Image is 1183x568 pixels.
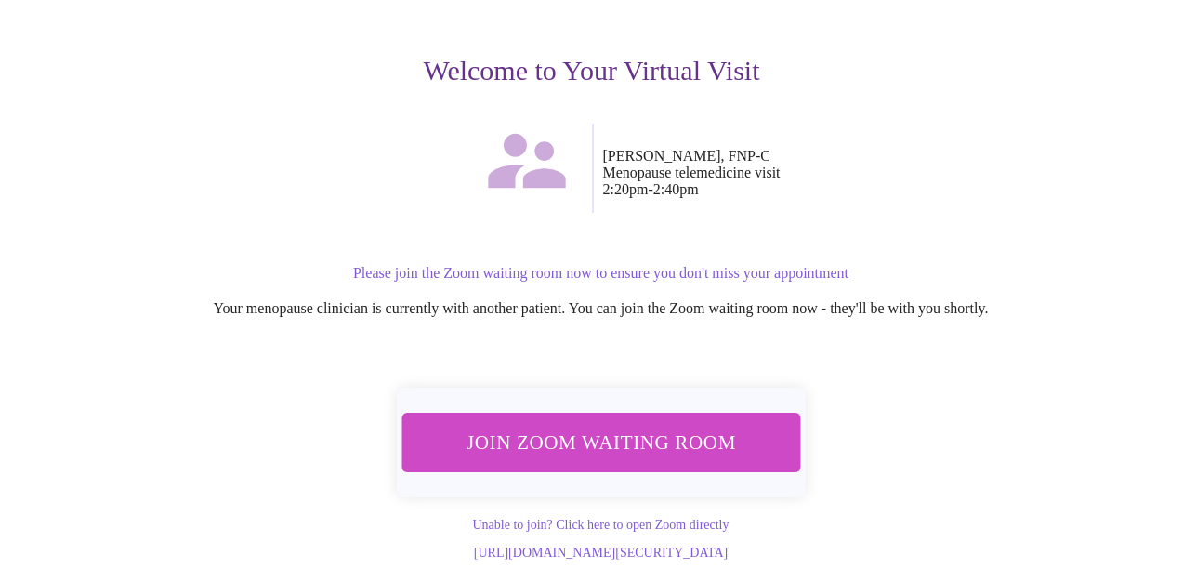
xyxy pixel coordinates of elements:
[30,55,1153,86] h3: Welcome to Your Virtual Visit
[603,148,1154,198] p: [PERSON_NAME], FNP-C Menopause telemedicine visit 2:20pm - 2:40pm
[48,265,1153,282] p: Please join the Zoom waiting room now to ensure you don't miss your appointment
[426,426,775,460] span: Join Zoom Waiting Room
[48,300,1153,317] p: Your menopause clinician is currently with another patient. You can join the Zoom waiting room no...
[401,413,800,471] button: Join Zoom Waiting Room
[474,546,728,560] a: [URL][DOMAIN_NAME][SECURITY_DATA]
[472,518,729,532] a: Unable to join? Click here to open Zoom directly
